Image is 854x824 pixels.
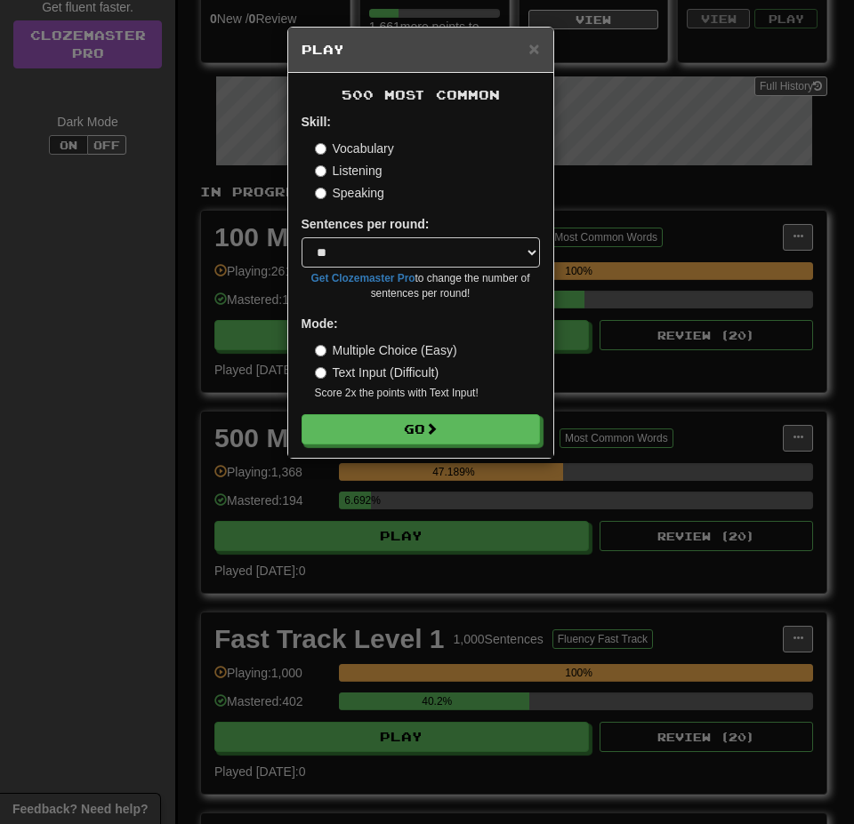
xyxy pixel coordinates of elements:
strong: Skill: [302,115,331,129]
label: Speaking [315,184,384,202]
label: Vocabulary [315,140,394,157]
input: Listening [315,165,326,177]
span: × [528,38,539,59]
a: Get Clozemaster Pro [311,272,415,284]
label: Multiple Choice (Easy) [315,341,457,359]
input: Text Input (Difficult) [315,367,326,379]
strong: Mode: [302,316,338,331]
small: Score 2x the points with Text Input ! [315,386,540,401]
h5: Play [302,41,540,59]
input: Vocabulary [315,143,326,155]
button: Go [302,414,540,444]
label: Listening [315,162,383,180]
input: Multiple Choice (Easy) [315,345,326,356]
small: to change the number of sentences per round! [302,271,540,301]
label: Text Input (Difficult) [315,364,439,381]
button: Close [528,39,539,58]
input: Speaking [315,188,326,199]
label: Sentences per round: [302,215,430,233]
span: 500 Most Common [342,87,500,102]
